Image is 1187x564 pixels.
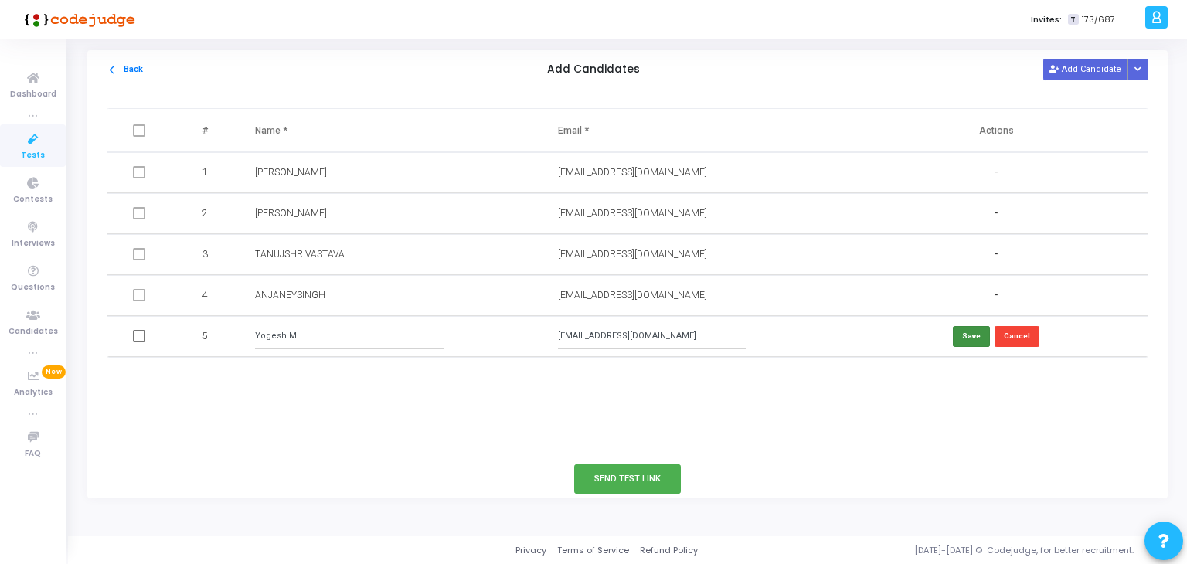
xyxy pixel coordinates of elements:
th: # [174,109,240,152]
span: Contests [13,193,53,206]
th: Name * [240,109,542,152]
span: [PERSON_NAME] [255,208,327,219]
h5: Add Candidates [547,63,640,76]
span: Interviews [12,237,55,250]
span: - [995,166,998,179]
span: 4 [202,288,208,302]
span: [PERSON_NAME] [255,167,327,178]
mat-icon: arrow_back [107,64,119,76]
label: Invites: [1031,13,1062,26]
button: Save [953,326,990,347]
span: 173/687 [1082,13,1115,26]
a: Terms of Service [557,544,629,557]
span: ANJANEYSINGH [255,290,325,301]
div: [DATE]-[DATE] © Codejudge, for better recruitment. [698,544,1168,557]
span: [EMAIL_ADDRESS][DOMAIN_NAME] [558,249,707,260]
button: Back [107,63,144,77]
button: Send Test Link [574,464,681,493]
a: Privacy [515,544,546,557]
a: Refund Policy [640,544,698,557]
span: FAQ [25,447,41,460]
span: Analytics [14,386,53,399]
span: 2 [202,206,208,220]
span: Tests [21,149,45,162]
span: Dashboard [10,88,56,101]
th: Actions [845,109,1148,152]
span: - [995,289,998,302]
span: - [995,207,998,220]
span: 3 [202,247,208,261]
span: Candidates [9,325,58,338]
span: [EMAIL_ADDRESS][DOMAIN_NAME] [558,208,707,219]
span: TANUJSHRIVASTAVA [255,249,345,260]
span: [EMAIL_ADDRESS][DOMAIN_NAME] [558,167,707,178]
span: [EMAIL_ADDRESS][DOMAIN_NAME] [558,290,707,301]
th: Email * [542,109,845,152]
button: Add Candidate [1043,59,1128,80]
span: Questions [11,281,55,294]
span: New [42,365,66,379]
span: T [1068,14,1078,25]
button: Cancel [995,326,1039,347]
div: Button group with nested dropdown [1127,59,1149,80]
img: logo [19,4,135,35]
span: 1 [202,165,208,179]
span: 5 [202,329,208,343]
span: - [995,248,998,261]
